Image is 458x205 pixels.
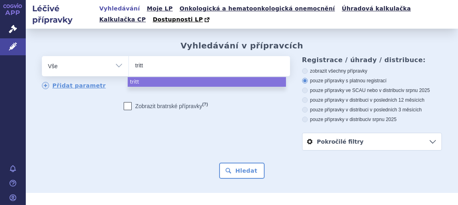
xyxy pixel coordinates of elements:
[302,68,442,74] label: zobrazit všechny přípravky
[302,87,442,94] label: pouze přípravky ve SCAU nebo v distribuci
[302,56,442,64] h3: Registrace / úhrady / distribuce:
[302,97,442,103] label: pouze přípravky v distribuci v posledních 12 měsících
[302,107,442,113] label: pouze přípravky v distribuci v posledních 3 měsících
[26,3,97,25] h2: Léčivé přípravky
[128,77,286,87] li: tritt
[302,116,442,123] label: pouze přípravky v distribuci
[144,3,175,14] a: Moje LP
[202,102,208,107] abbr: (?)
[369,117,396,122] span: v srpnu 2025
[124,102,208,110] label: Zobrazit bratrské přípravky
[153,16,203,23] span: Dostupnosti LP
[177,3,338,14] a: Onkologická a hematoonkologická onemocnění
[180,41,303,50] h2: Vyhledávání v přípravcích
[340,3,414,14] a: Úhradová kalkulačka
[303,133,441,150] a: Pokročilé filtry
[97,3,142,14] a: Vyhledávání
[302,77,442,84] label: pouze přípravky s platnou registrací
[42,82,106,89] a: Přidat parametr
[97,14,148,25] a: Kalkulačka CP
[402,88,430,93] span: v srpnu 2025
[219,163,265,179] button: Hledat
[150,14,213,25] a: Dostupnosti LP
